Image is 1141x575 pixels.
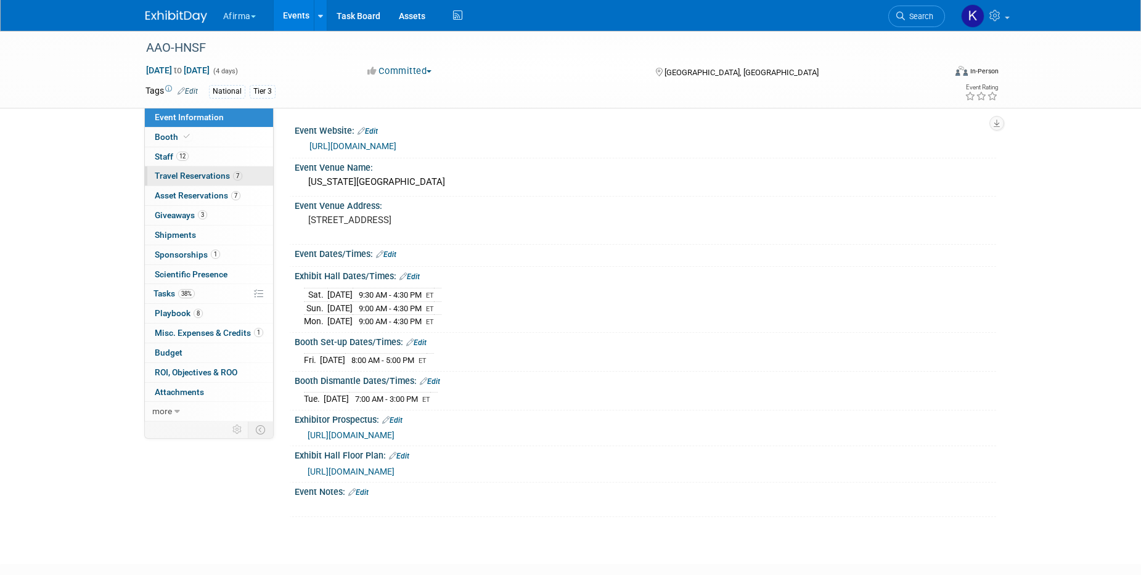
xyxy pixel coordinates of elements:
div: Booth Dismantle Dates/Times: [295,372,996,388]
a: Booth [145,128,273,147]
td: Tags [145,84,198,99]
span: to [172,65,184,75]
div: Exhibitor Prospectus: [295,410,996,426]
div: Event Venue Address: [295,197,996,212]
div: Event Format [872,64,999,83]
td: [DATE] [327,288,353,301]
a: Budget [145,343,273,362]
a: Playbook8 [145,304,273,323]
span: ET [419,357,427,365]
a: Edit [376,250,396,259]
a: Sponsorships1 [145,245,273,264]
span: Booth [155,132,192,142]
img: Format-Inperson.png [955,66,968,76]
a: Edit [399,272,420,281]
span: ET [426,318,434,326]
span: ET [422,396,430,404]
td: [DATE] [327,315,353,328]
td: Tue. [304,393,324,406]
span: Sponsorships [155,250,220,259]
span: 8:00 AM - 5:00 PM [351,356,414,365]
span: 7 [231,191,240,200]
td: Sun. [304,301,327,315]
img: ExhibitDay [145,10,207,23]
a: Attachments [145,383,273,402]
a: Travel Reservations7 [145,166,273,186]
a: Misc. Expenses & Credits1 [145,324,273,343]
td: [DATE] [327,301,353,315]
span: Attachments [155,387,204,397]
a: Edit [382,416,403,425]
a: ROI, Objectives & ROO [145,363,273,382]
div: Tier 3 [250,85,276,98]
div: National [209,85,245,98]
span: Playbook [155,308,203,318]
div: Event Website: [295,121,996,137]
span: Travel Reservations [155,171,242,181]
a: [URL][DOMAIN_NAME] [308,430,395,440]
span: 7:00 AM - 3:00 PM [355,394,418,404]
span: Search [905,12,933,21]
button: Committed [363,65,436,78]
span: Asset Reservations [155,190,240,200]
span: 7 [233,171,242,181]
div: Event Notes: [295,483,996,499]
a: Staff12 [145,147,273,166]
div: [US_STATE][GEOGRAPHIC_DATA] [304,173,987,192]
td: Fri. [304,354,320,367]
span: Misc. Expenses & Credits [155,328,263,338]
div: AAO-HNSF [142,37,926,59]
a: [URL][DOMAIN_NAME] [309,141,396,151]
div: Exhibit Hall Dates/Times: [295,267,996,283]
span: 3 [198,210,207,219]
td: Mon. [304,315,327,328]
span: 8 [194,309,203,318]
span: ROI, Objectives & ROO [155,367,237,377]
div: In-Person [970,67,999,76]
span: more [152,406,172,416]
a: Giveaways3 [145,206,273,225]
img: Keirsten Davis [961,4,984,28]
td: Sat. [304,288,327,301]
span: Staff [155,152,189,161]
span: 1 [211,250,220,259]
td: Toggle Event Tabs [248,422,273,438]
span: 9:00 AM - 4:30 PM [359,317,422,326]
td: [DATE] [320,354,345,367]
a: Search [888,6,945,27]
a: more [145,402,273,421]
td: [DATE] [324,393,349,406]
span: 1 [254,328,263,337]
span: (4 days) [212,67,238,75]
pre: [STREET_ADDRESS] [308,214,573,226]
a: Shipments [145,226,273,245]
span: 9:30 AM - 4:30 PM [359,290,422,300]
span: 38% [178,289,195,298]
a: Event Information [145,108,273,127]
a: Edit [358,127,378,136]
a: Edit [178,87,198,96]
div: Event Venue Name: [295,158,996,174]
span: ET [426,305,434,313]
span: ET [426,292,434,300]
div: Event Rating [965,84,998,91]
span: 9:00 AM - 4:30 PM [359,304,422,313]
span: Shipments [155,230,196,240]
span: Event Information [155,112,224,122]
a: Scientific Presence [145,265,273,284]
span: [GEOGRAPHIC_DATA], [GEOGRAPHIC_DATA] [665,68,819,77]
span: Tasks [153,288,195,298]
span: 12 [176,152,189,161]
a: Edit [406,338,427,347]
div: Booth Set-up Dates/Times: [295,333,996,349]
div: Event Dates/Times: [295,245,996,261]
i: Booth reservation complete [184,133,190,140]
div: Exhibit Hall Floor Plan: [295,446,996,462]
td: Personalize Event Tab Strip [227,422,248,438]
span: [DATE] [DATE] [145,65,210,76]
a: [URL][DOMAIN_NAME] [308,467,395,476]
span: Giveaways [155,210,207,220]
span: Scientific Presence [155,269,227,279]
